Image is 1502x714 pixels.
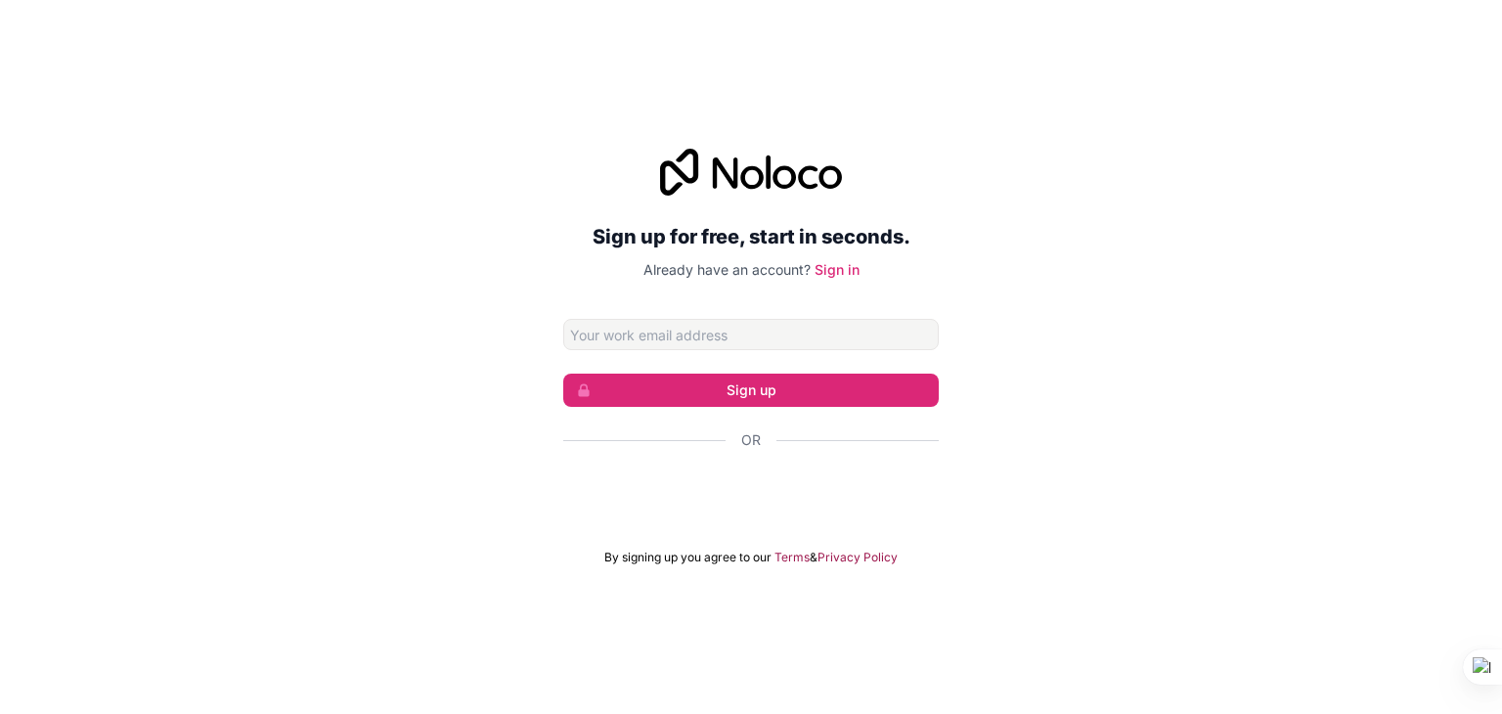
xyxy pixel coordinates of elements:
span: Already have an account? [643,261,811,278]
h2: Sign up for free, start in seconds. [563,219,939,254]
a: Terms [774,550,810,565]
a: Sign in [815,261,860,278]
a: Privacy Policy [817,550,898,565]
button: Sign up [563,374,939,407]
span: & [810,550,817,565]
input: Email address [563,319,939,350]
span: Or [741,430,761,450]
span: By signing up you agree to our [604,550,772,565]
